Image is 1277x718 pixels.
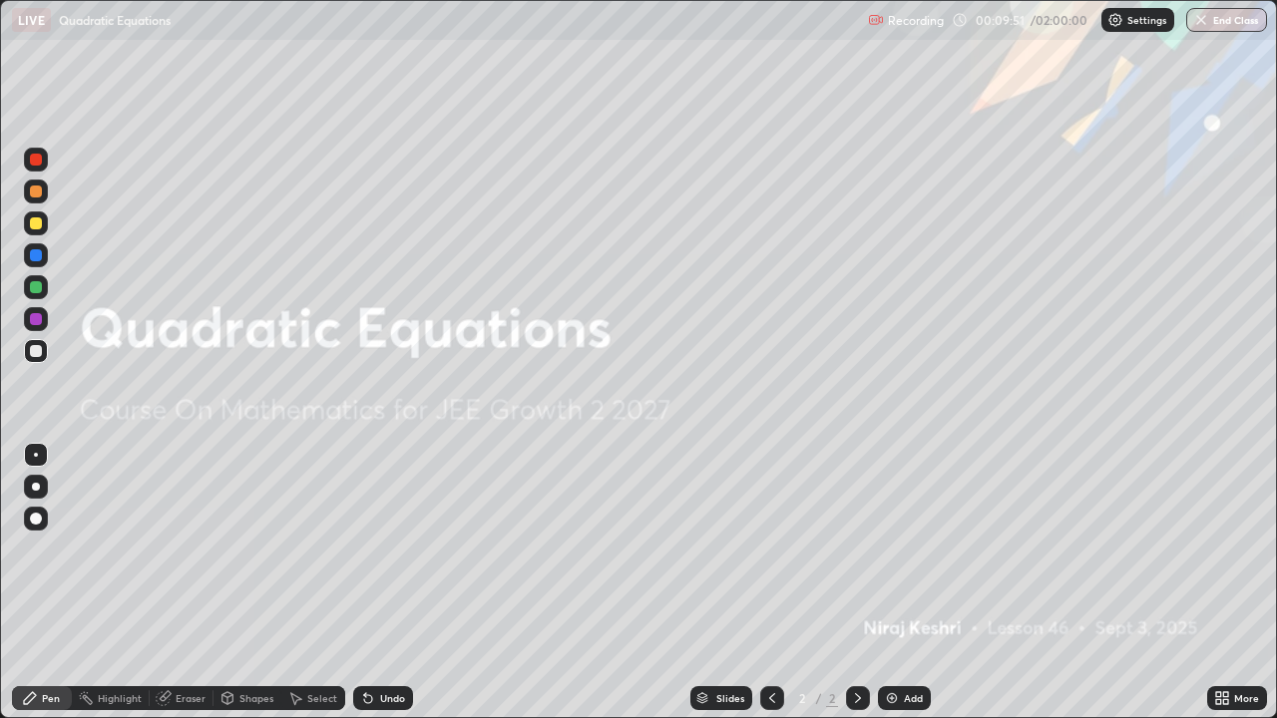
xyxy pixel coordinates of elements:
p: LIVE [18,12,45,28]
img: recording.375f2c34.svg [868,12,884,28]
p: Settings [1127,15,1166,25]
div: Pen [42,693,60,703]
div: 2 [826,689,838,707]
button: End Class [1186,8,1267,32]
p: Recording [888,13,944,28]
div: Eraser [176,693,206,703]
div: Undo [380,693,405,703]
div: Slides [716,693,744,703]
div: Add [904,693,923,703]
img: add-slide-button [884,690,900,706]
p: Quadratic Equations [59,12,171,28]
div: 2 [792,692,812,704]
div: Shapes [239,693,273,703]
img: end-class-cross [1193,12,1209,28]
div: More [1234,693,1259,703]
div: Highlight [98,693,142,703]
img: class-settings-icons [1107,12,1123,28]
div: Select [307,693,337,703]
div: / [816,692,822,704]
